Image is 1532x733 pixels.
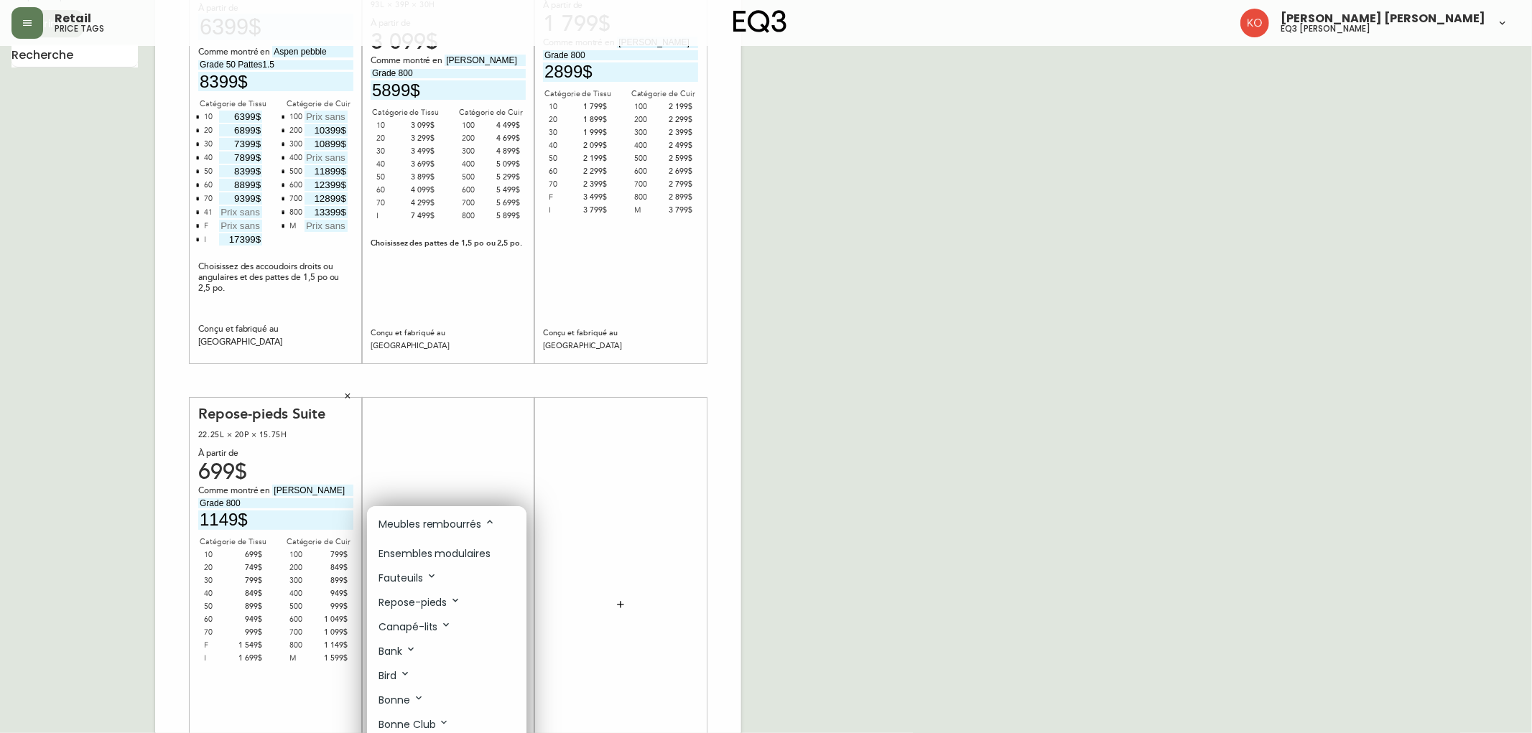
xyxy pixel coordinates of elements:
p: Bonne [379,692,424,708]
p: Canapé-lits [379,619,452,635]
p: Bank [379,643,417,659]
div: 63w × 83d × 39h [43,102,198,115]
p: Bonne Club [379,716,450,732]
p: Bird [379,668,411,683]
p: Repose-pieds [379,594,461,610]
p: Fauteuils [379,570,437,586]
div: Marcel Platform Bed (Queen) [43,59,198,95]
p: Ensembles modulaires [379,546,491,561]
p: Meubles rembourrés [379,516,496,532]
